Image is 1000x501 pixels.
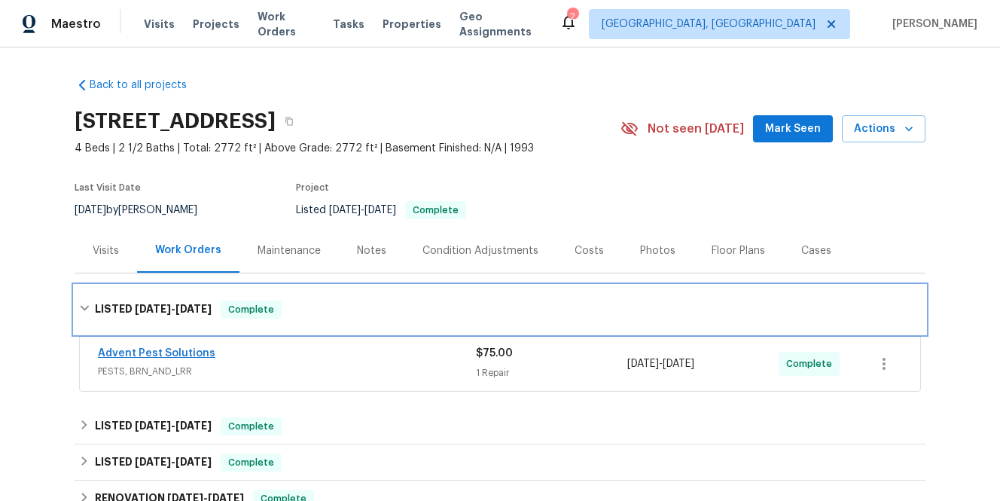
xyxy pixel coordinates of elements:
div: by [PERSON_NAME] [75,201,215,219]
div: LISTED [DATE]-[DATE]Complete [75,408,925,444]
div: LISTED [DATE]-[DATE]Complete [75,444,925,481]
span: Complete [222,455,280,470]
h6: LISTED [95,301,212,319]
div: Photos [640,243,675,258]
span: Complete [222,419,280,434]
span: Complete [222,302,280,317]
a: Advent Pest Solutions [98,348,215,359]
span: - [135,457,212,467]
div: Condition Adjustments [422,243,538,258]
button: Copy Address [276,108,303,135]
span: [DATE] [175,304,212,314]
span: - [135,420,212,431]
div: Maintenance [258,243,321,258]
span: 4 Beds | 2 1/2 Baths | Total: 2772 ft² | Above Grade: 2772 ft² | Basement Finished: N/A | 1993 [75,141,620,156]
span: - [135,304,212,314]
span: [DATE] [175,457,212,467]
div: Visits [93,243,119,258]
span: [DATE] [364,205,396,215]
span: [DATE] [135,304,171,314]
span: Not seen [DATE] [648,121,744,136]
span: Listed [296,205,466,215]
span: Mark Seen [765,120,821,139]
span: [PERSON_NAME] [886,17,977,32]
span: - [329,205,396,215]
span: [DATE] [175,420,212,431]
div: Cases [801,243,831,258]
span: [DATE] [329,205,361,215]
div: Costs [575,243,604,258]
div: Notes [357,243,386,258]
span: - [627,356,694,371]
h2: [STREET_ADDRESS] [75,114,276,129]
span: PESTS, BRN_AND_LRR [98,364,476,379]
h6: LISTED [95,417,212,435]
span: Tasks [333,19,364,29]
span: Project [296,183,329,192]
span: [DATE] [135,420,171,431]
span: Complete [786,356,838,371]
span: Maestro [51,17,101,32]
span: Projects [193,17,239,32]
span: [GEOGRAPHIC_DATA], [GEOGRAPHIC_DATA] [602,17,816,32]
span: Complete [407,206,465,215]
span: [DATE] [135,457,171,467]
span: Actions [854,120,913,139]
span: [DATE] [663,359,694,369]
span: [DATE] [75,205,106,215]
div: 1 Repair [476,365,627,380]
span: Properties [383,17,441,32]
div: Work Orders [155,243,221,258]
button: Mark Seen [753,115,833,143]
div: 2 [567,9,578,24]
button: Actions [842,115,925,143]
span: Geo Assignments [459,9,541,39]
h6: LISTED [95,454,212,472]
span: Visits [144,17,175,32]
span: $75.00 [476,348,513,359]
span: [DATE] [627,359,659,369]
div: LISTED [DATE]-[DATE]Complete [75,286,925,334]
div: Floor Plans [712,243,765,258]
span: Work Orders [258,9,315,39]
span: Last Visit Date [75,183,141,192]
a: Back to all projects [75,78,219,93]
